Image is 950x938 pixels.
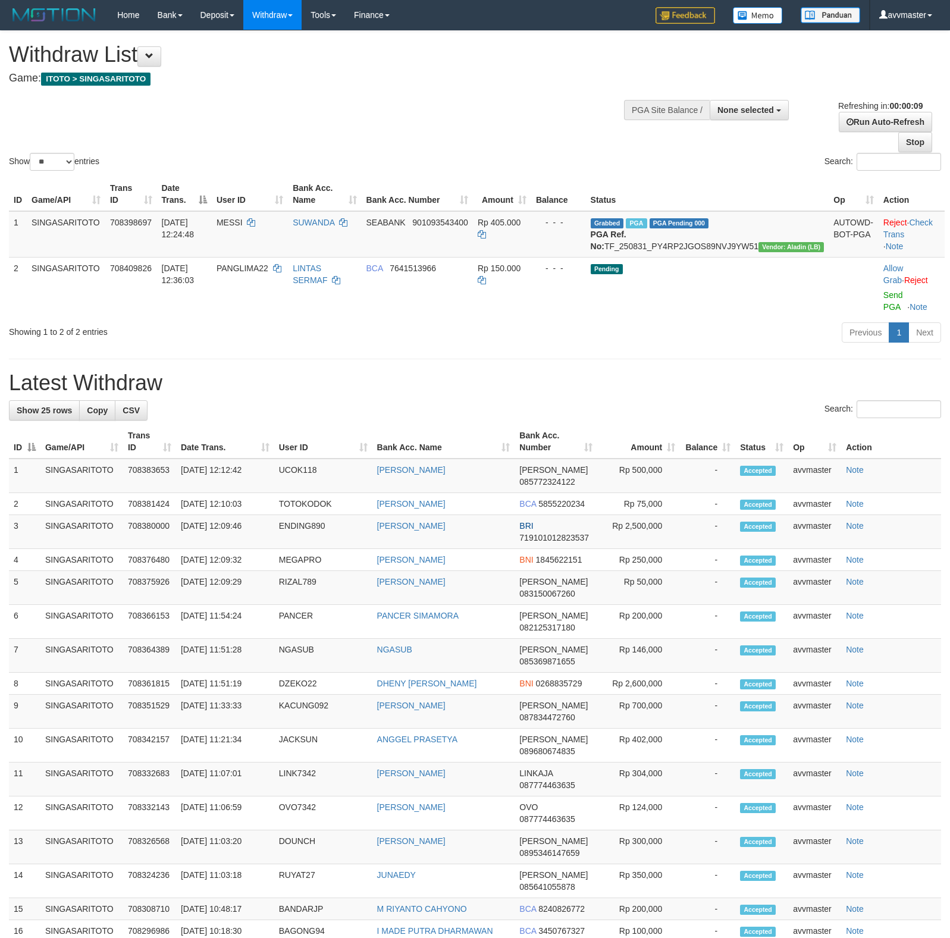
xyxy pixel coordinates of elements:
[597,515,680,549] td: Rp 2,500,000
[293,263,327,285] a: LINTAS SERMAF
[40,695,123,729] td: SINGASARITOTO
[846,870,864,880] a: Note
[274,571,372,605] td: RIZAL789
[9,153,99,171] label: Show entries
[377,836,446,846] a: [PERSON_NAME]
[40,830,123,864] td: SINGASARITOTO
[176,459,274,493] td: [DATE] 12:12:42
[788,695,841,729] td: avvmaster
[857,153,941,171] input: Search:
[40,673,123,695] td: SINGASARITOTO
[740,905,776,915] span: Accepted
[123,549,176,571] td: 708376480
[538,904,585,914] span: Copy 8240826772 to clipboard
[842,322,889,343] a: Previous
[40,425,123,459] th: Game/API: activate to sort column ascending
[217,263,268,273] span: PANGLIMA22
[519,645,588,654] span: [PERSON_NAME]
[656,7,715,24] img: Feedback.jpg
[680,425,735,459] th: Balance: activate to sort column ascending
[733,7,783,24] img: Button%20Memo.svg
[288,177,361,211] th: Bank Acc. Name: activate to sort column ascending
[740,611,776,622] span: Accepted
[650,218,709,228] span: PGA Pending
[597,493,680,515] td: Rp 75,000
[597,549,680,571] td: Rp 250,000
[115,400,148,421] a: CSV
[176,639,274,673] td: [DATE] 11:51:28
[372,425,515,459] th: Bank Acc. Name: activate to sort column ascending
[846,735,864,744] a: Note
[110,218,152,227] span: 708398697
[162,263,195,285] span: [DATE] 12:36:03
[680,515,735,549] td: -
[788,459,841,493] td: avvmaster
[377,577,446,586] a: [PERSON_NAME]
[519,577,588,586] span: [PERSON_NAME]
[9,459,40,493] td: 1
[9,177,27,211] th: ID
[597,898,680,920] td: Rp 200,000
[9,864,40,898] td: 14
[30,153,74,171] select: Showentries
[519,870,588,880] span: [PERSON_NAME]
[788,605,841,639] td: avvmaster
[680,673,735,695] td: -
[123,796,176,830] td: 708332143
[824,400,941,418] label: Search:
[274,830,372,864] td: DOUNCH
[274,864,372,898] td: RUYAT27
[123,515,176,549] td: 708380000
[519,623,575,632] span: Copy 082125317180 to clipboard
[846,465,864,475] a: Note
[9,605,40,639] td: 6
[176,605,274,639] td: [DATE] 11:54:24
[846,836,864,846] a: Note
[515,425,597,459] th: Bank Acc. Number: activate to sort column ascending
[176,571,274,605] td: [DATE] 12:09:29
[123,673,176,695] td: 708361815
[519,735,588,744] span: [PERSON_NAME]
[176,830,274,864] td: [DATE] 11:03:20
[717,105,774,115] span: None selected
[883,218,907,227] a: Reject
[597,695,680,729] td: Rp 700,000
[710,100,789,120] button: None selected
[879,177,945,211] th: Action
[9,321,387,338] div: Showing 1 to 2 of 2 entries
[788,425,841,459] th: Op: activate to sort column ascending
[883,218,933,239] a: Check Trans
[412,218,468,227] span: Copy 901093543400 to clipboard
[377,904,467,914] a: M RIYANTO CAHYONO
[758,242,824,252] span: Vendor URL: https://dashboard.q2checkout.com/secure
[788,729,841,763] td: avvmaster
[478,218,521,227] span: Rp 405.000
[377,802,446,812] a: [PERSON_NAME]
[377,768,446,778] a: [PERSON_NAME]
[274,729,372,763] td: JACKSUN
[377,870,416,880] a: JUNAEDY
[740,578,776,588] span: Accepted
[898,132,932,152] a: Stop
[366,263,383,273] span: BCA
[597,459,680,493] td: Rp 500,000
[829,211,879,258] td: AUTOWD-BOT-PGA
[740,735,776,745] span: Accepted
[531,177,586,211] th: Balance
[846,499,864,509] a: Note
[626,218,647,228] span: Marked by avvmaster
[40,729,123,763] td: SINGASARITOTO
[9,729,40,763] td: 10
[478,263,521,273] span: Rp 150.000
[377,521,446,531] a: [PERSON_NAME]
[597,763,680,796] td: Rp 304,000
[9,763,40,796] td: 11
[839,112,932,132] a: Run Auto-Refresh
[597,729,680,763] td: Rp 402,000
[591,218,624,228] span: Grabbed
[519,836,588,846] span: [PERSON_NAME]
[519,814,575,824] span: Copy 087774463635 to clipboard
[846,679,864,688] a: Note
[9,673,40,695] td: 8
[886,241,904,251] a: Note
